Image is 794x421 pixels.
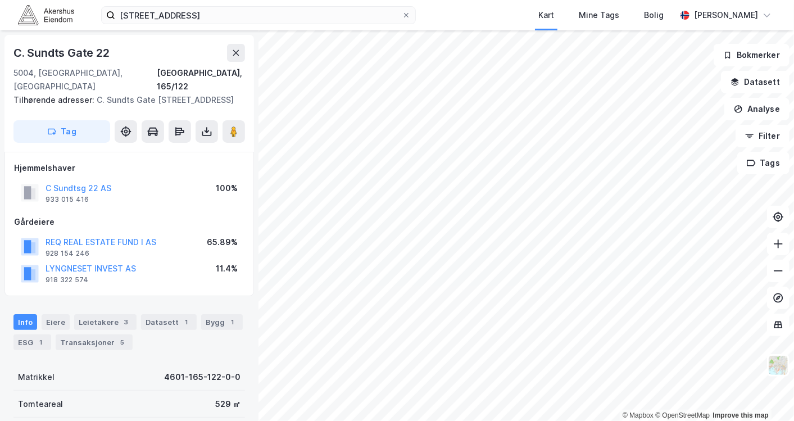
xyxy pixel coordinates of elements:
div: Gårdeiere [14,215,244,229]
div: Bygg [201,314,243,330]
button: Filter [736,125,790,147]
div: 5 [117,337,128,348]
div: 918 322 574 [46,275,88,284]
div: 100% [216,182,238,195]
a: Mapbox [623,411,654,419]
div: Eiere [42,314,70,330]
div: 11.4% [216,262,238,275]
div: Tomteareal [18,397,63,411]
div: [PERSON_NAME] [694,8,758,22]
button: Tags [737,152,790,174]
div: C. Sundts Gate 22 [13,44,112,62]
div: 5004, [GEOGRAPHIC_DATA], [GEOGRAPHIC_DATA] [13,66,157,93]
div: [GEOGRAPHIC_DATA], 165/122 [157,66,245,93]
div: Bolig [644,8,664,22]
div: Datasett [141,314,197,330]
div: 1 [181,316,192,328]
input: Søk på adresse, matrikkel, gårdeiere, leietakere eller personer [115,7,402,24]
div: 65.89% [207,236,238,249]
div: 4601-165-122-0-0 [164,370,241,384]
img: akershus-eiendom-logo.9091f326c980b4bce74ccdd9f866810c.svg [18,5,74,25]
img: Z [768,355,789,376]
div: 1 [227,316,238,328]
div: C. Sundts Gate [STREET_ADDRESS] [13,93,236,107]
button: Analyse [724,98,790,120]
iframe: Chat Widget [738,367,794,421]
div: Matrikkel [18,370,55,384]
div: Mine Tags [579,8,619,22]
a: Improve this map [713,411,769,419]
div: Kart [538,8,554,22]
div: Transaksjoner [56,334,133,350]
button: Tag [13,120,110,143]
div: ESG [13,334,51,350]
div: 928 154 246 [46,249,89,258]
div: 3 [121,316,132,328]
div: Hjemmelshaver [14,161,244,175]
a: OpenStreetMap [655,411,710,419]
div: 529 ㎡ [215,397,241,411]
div: Leietakere [74,314,137,330]
span: Tilhørende adresser: [13,95,97,105]
div: Kontrollprogram for chat [738,367,794,421]
button: Datasett [721,71,790,93]
div: Info [13,314,37,330]
div: 1 [35,337,47,348]
button: Bokmerker [714,44,790,66]
div: 933 015 416 [46,195,89,204]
